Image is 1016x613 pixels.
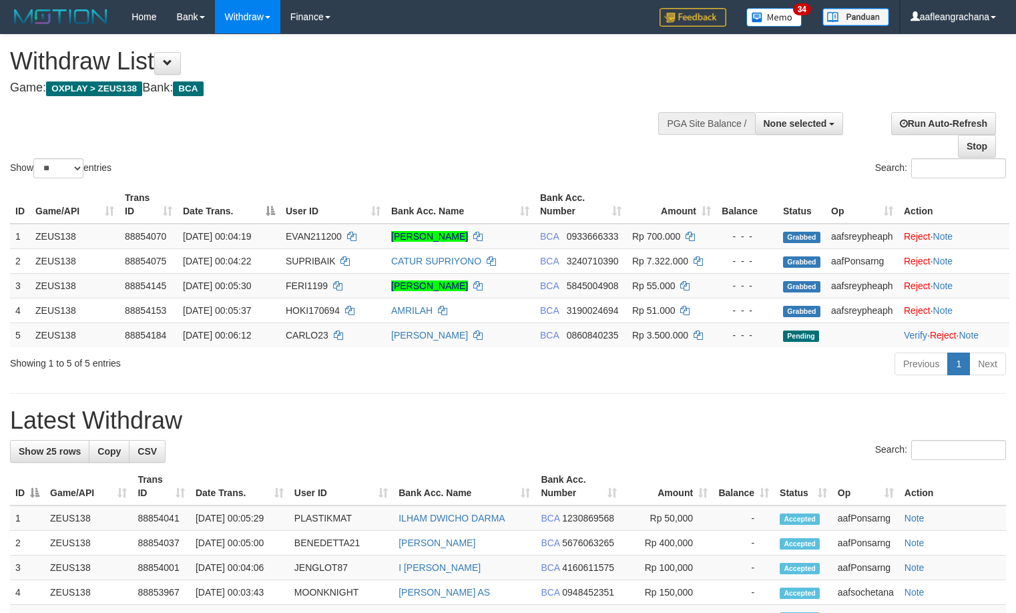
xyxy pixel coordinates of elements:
td: - [713,505,774,531]
span: Copy 3240710390 to clipboard [567,256,619,266]
td: 88854041 [132,505,190,531]
span: 88854184 [125,330,166,341]
div: - - - [722,230,772,243]
div: PGA Site Balance / [658,112,754,135]
div: - - - [722,279,772,292]
td: - [713,531,774,556]
th: Action [899,467,1006,505]
td: 2 [10,248,30,273]
a: Reject [904,280,931,291]
span: Copy 1230869568 to clipboard [562,513,614,524]
span: 88854070 [125,231,166,242]
span: None selected [764,118,827,129]
td: Rp 100,000 [622,556,713,580]
span: [DATE] 00:05:37 [183,305,251,316]
a: CSV [129,440,166,463]
span: Rp 700.000 [632,231,680,242]
td: · [899,248,1009,273]
th: Action [899,186,1009,224]
span: [DATE] 00:04:19 [183,231,251,242]
span: Copy 5676063265 to clipboard [562,538,614,548]
a: Reject [930,330,957,341]
a: Copy [89,440,130,463]
span: Accepted [780,538,820,550]
td: ZEUS138 [30,323,119,347]
th: Bank Acc. Name: activate to sort column ascending [393,467,535,505]
span: Copy [97,446,121,457]
a: Reject [904,231,931,242]
th: Op: activate to sort column ascending [832,467,899,505]
img: Feedback.jpg [660,8,726,27]
td: · [899,224,1009,249]
th: ID [10,186,30,224]
th: Trans ID: activate to sort column ascending [119,186,178,224]
th: User ID: activate to sort column ascending [280,186,386,224]
span: EVAN211200 [286,231,342,242]
td: · [899,273,1009,298]
th: Amount: activate to sort column ascending [627,186,716,224]
td: · [899,298,1009,323]
label: Search: [875,158,1006,178]
span: 88854075 [125,256,166,266]
span: Accepted [780,514,820,525]
a: Next [969,353,1006,375]
a: Note [933,231,953,242]
span: Copy 4160611575 to clipboard [562,562,614,573]
a: Note [905,513,925,524]
td: 5 [10,323,30,347]
td: [DATE] 00:04:06 [190,556,289,580]
label: Search: [875,440,1006,460]
td: ZEUS138 [45,556,132,580]
td: ZEUS138 [30,224,119,249]
th: Date Trans.: activate to sort column ascending [190,467,289,505]
span: [DATE] 00:05:30 [183,280,251,291]
span: 34 [793,3,811,15]
span: Rp 7.322.000 [632,256,688,266]
span: Copy 5845004908 to clipboard [567,280,619,291]
a: [PERSON_NAME] [391,280,468,291]
td: 1 [10,224,30,249]
td: Rp 50,000 [622,505,713,531]
h1: Latest Withdraw [10,407,1006,434]
span: BCA [541,562,559,573]
td: Rp 150,000 [622,580,713,605]
img: MOTION_logo.png [10,7,111,27]
a: Reject [904,305,931,316]
span: OXPLAY > ZEUS138 [46,81,142,96]
a: Note [933,280,953,291]
span: BCA [541,538,559,548]
span: Show 25 rows [19,446,81,457]
td: [DATE] 00:05:00 [190,531,289,556]
td: JENGLOT87 [289,556,393,580]
img: panduan.png [822,8,889,26]
span: [DATE] 00:04:22 [183,256,251,266]
td: MOONKNIGHT [289,580,393,605]
td: 2 [10,531,45,556]
th: Status [778,186,826,224]
span: BCA [540,305,559,316]
span: Pending [783,331,819,342]
th: Balance [716,186,778,224]
span: FERI1199 [286,280,328,291]
a: Reject [904,256,931,266]
span: Copy 0948452351 to clipboard [562,587,614,598]
th: Status: activate to sort column ascending [774,467,832,505]
a: Note [905,538,925,548]
td: ZEUS138 [30,298,119,323]
span: Copy 3190024694 to clipboard [567,305,619,316]
a: Stop [958,135,996,158]
span: 88854145 [125,280,166,291]
td: · · [899,323,1009,347]
span: BCA [541,587,559,598]
span: Grabbed [783,256,820,268]
td: aafPonsarng [832,556,899,580]
a: I [PERSON_NAME] [399,562,481,573]
a: Show 25 rows [10,440,89,463]
div: Showing 1 to 5 of 5 entries [10,351,413,370]
span: Copy 0860840235 to clipboard [567,330,619,341]
span: Rp 3.500.000 [632,330,688,341]
span: BCA [173,81,203,96]
td: 4 [10,298,30,323]
a: AMRILAH [391,305,433,316]
td: PLASTIKMAT [289,505,393,531]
